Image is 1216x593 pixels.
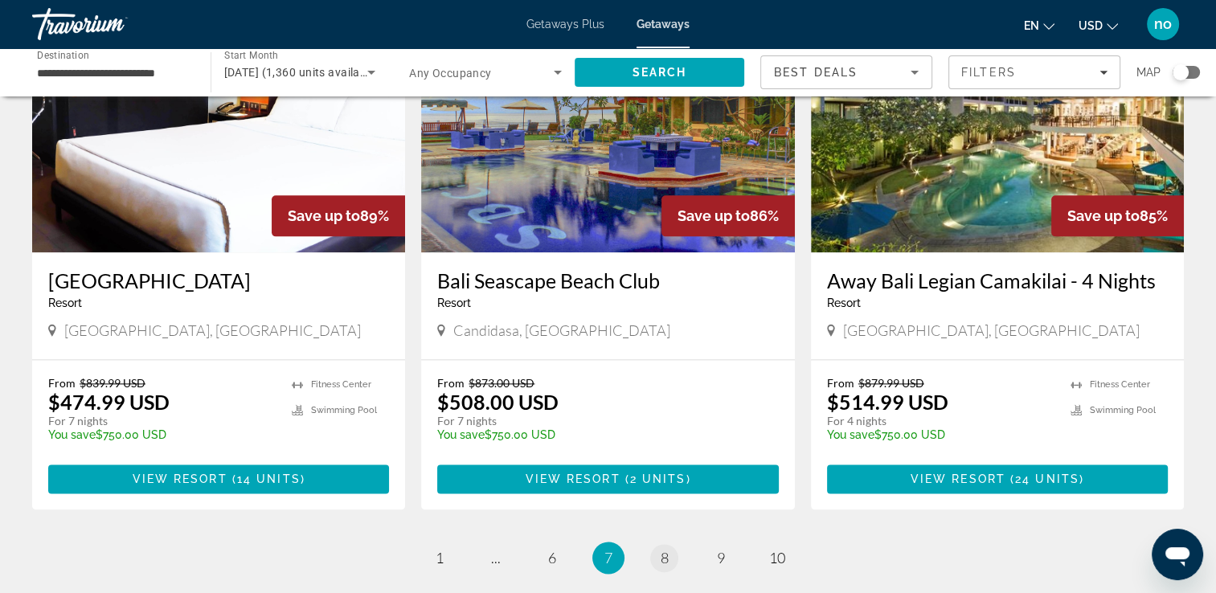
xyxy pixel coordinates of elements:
nav: Pagination [32,542,1184,574]
span: Start Month [224,50,278,61]
span: Best Deals [774,66,858,79]
span: Resort [48,296,82,309]
span: View Resort [911,472,1005,485]
p: For 4 nights [827,414,1054,428]
p: For 7 nights [437,414,762,428]
span: USD [1079,19,1103,32]
p: $750.00 USD [48,428,276,441]
button: View Resort(24 units) [827,464,1168,493]
mat-select: Sort by [774,63,919,82]
span: 1 [436,549,444,566]
a: [GEOGRAPHIC_DATA] [48,268,389,292]
span: 8 [661,549,669,566]
button: View Resort(2 units) [437,464,778,493]
span: You save [437,428,485,441]
span: Swimming Pool [311,405,377,415]
iframe: Button to launch messaging window [1152,529,1203,580]
span: You save [48,428,96,441]
span: 10 [769,549,785,566]
p: $750.00 USD [827,428,1054,441]
span: ... [491,549,501,566]
span: View Resort [133,472,227,485]
span: Save up to [678,207,750,224]
span: Swimming Pool [1090,405,1156,415]
a: Getaways Plus [526,18,604,31]
span: no [1154,16,1172,32]
button: Change language [1024,14,1054,37]
span: 9 [717,549,725,566]
p: $514.99 USD [827,390,948,414]
div: 86% [661,195,795,236]
p: For 7 nights [48,414,276,428]
p: $508.00 USD [437,390,559,414]
a: Getaways [637,18,690,31]
button: Filters [948,55,1120,89]
span: Resort [437,296,471,309]
span: Filters [961,66,1016,79]
p: $750.00 USD [437,428,762,441]
span: en [1024,19,1039,32]
span: From [48,376,76,390]
button: Change currency [1079,14,1118,37]
span: 7 [604,549,612,566]
span: Map [1136,61,1161,84]
span: 6 [548,549,556,566]
div: 85% [1051,195,1184,236]
span: Fitness Center [1090,379,1150,390]
span: $839.99 USD [80,376,145,390]
span: [DATE] (1,360 units available) [224,66,380,79]
span: ( ) [227,472,305,485]
span: $873.00 USD [469,376,534,390]
span: You save [827,428,874,441]
span: Save up to [288,207,360,224]
span: Candidasa, [GEOGRAPHIC_DATA] [453,321,670,339]
span: Any Occupancy [409,67,492,80]
span: From [437,376,465,390]
span: [GEOGRAPHIC_DATA], [GEOGRAPHIC_DATA] [64,321,361,339]
a: Travorium [32,3,193,45]
span: 24 units [1015,472,1079,485]
span: From [827,376,854,390]
span: Search [632,66,686,79]
a: Away Bali Legian Camakilai - 4 Nights [827,268,1168,292]
button: User Menu [1142,7,1184,41]
span: $879.99 USD [858,376,924,390]
div: 89% [272,195,405,236]
a: Bali Seascape Beach Club [437,268,778,292]
p: $474.99 USD [48,390,170,414]
span: [GEOGRAPHIC_DATA], [GEOGRAPHIC_DATA] [843,321,1140,339]
span: Destination [37,49,89,60]
span: Fitness Center [311,379,371,390]
span: 14 units [237,472,301,485]
span: ( ) [1005,472,1084,485]
button: Search [575,58,745,87]
span: 2 units [630,472,686,485]
span: View Resort [525,472,620,485]
span: Save up to [1067,207,1140,224]
span: Resort [827,296,861,309]
input: Select destination [37,63,190,83]
span: ( ) [620,472,691,485]
button: View Resort(14 units) [48,464,389,493]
